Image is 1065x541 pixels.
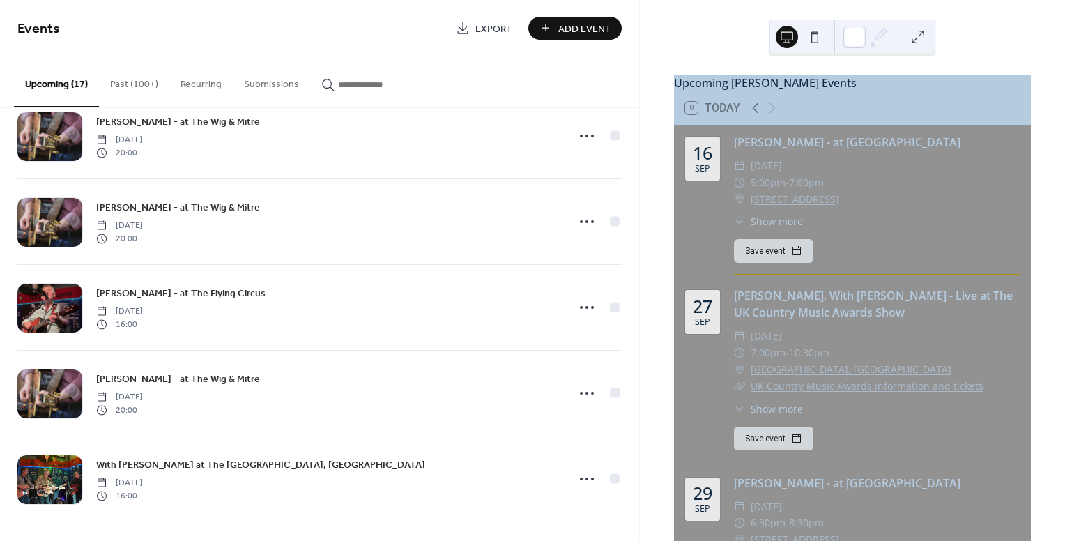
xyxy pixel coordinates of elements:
[734,288,1013,320] a: [PERSON_NAME], With [PERSON_NAME] - Live at The UK Country Music Awards Show
[96,115,260,130] span: [PERSON_NAME] - at The Wig & Mitre
[734,174,745,191] div: ​
[693,485,712,502] div: 29
[734,361,745,378] div: ​
[14,56,99,107] button: Upcoming (17)
[96,220,143,232] span: [DATE]
[695,165,710,174] div: Sep
[528,17,622,40] button: Add Event
[96,285,266,301] a: [PERSON_NAME] - at The Flying Circus
[734,378,745,395] div: ​
[96,146,143,159] span: 20:00
[751,402,803,416] span: Show more
[734,214,745,229] div: ​
[96,477,143,489] span: [DATE]
[734,191,745,208] div: ​
[693,298,712,315] div: 27
[695,505,710,514] div: Sep
[96,287,266,301] span: [PERSON_NAME] - at The Flying Circus
[96,489,143,502] span: 16:00
[96,232,143,245] span: 20:00
[734,214,803,229] button: ​Show more
[169,56,233,106] button: Recurring
[96,457,425,473] a: With [PERSON_NAME] at The [GEOGRAPHIC_DATA], [GEOGRAPHIC_DATA]
[734,427,813,450] button: Save event
[674,75,1031,91] div: Upcoming [PERSON_NAME] Events
[751,515,786,531] span: 6:30pm
[445,17,523,40] a: Export
[96,391,143,404] span: [DATE]
[96,134,143,146] span: [DATE]
[734,158,745,174] div: ​
[96,318,143,330] span: 16:00
[734,498,745,515] div: ​
[734,515,745,531] div: ​
[751,191,839,208] a: [STREET_ADDRESS]
[789,344,829,361] span: 10:30pm
[751,379,983,393] a: UK Country Music Awards information and tickets
[751,328,782,344] span: [DATE]
[734,239,813,263] button: Save event
[693,144,712,162] div: 16
[96,201,260,215] span: [PERSON_NAME] - at The Wig & Mitre
[734,344,745,361] div: ​
[751,214,803,229] span: Show more
[17,15,60,43] span: Events
[789,174,824,191] span: 7:00pm
[751,361,951,378] a: [GEOGRAPHIC_DATA], [GEOGRAPHIC_DATA]
[751,174,786,191] span: 5:00pm
[96,458,425,473] span: With [PERSON_NAME] at The [GEOGRAPHIC_DATA], [GEOGRAPHIC_DATA]
[96,305,143,318] span: [DATE]
[96,371,260,387] a: [PERSON_NAME] - at The Wig & Mitre
[96,114,260,130] a: [PERSON_NAME] - at The Wig & Mitre
[786,344,789,361] span: -
[695,318,710,327] div: Sep
[751,158,782,174] span: [DATE]
[751,498,782,515] span: [DATE]
[734,475,1020,492] div: [PERSON_NAME] - at [GEOGRAPHIC_DATA]
[475,22,512,36] span: Export
[789,515,824,531] span: 8:30pm
[734,402,803,416] button: ​Show more
[96,199,260,215] a: [PERSON_NAME] - at The Wig & Mitre
[558,22,611,36] span: Add Event
[751,344,786,361] span: 7:00pm
[786,515,789,531] span: -
[99,56,169,106] button: Past (100+)
[233,56,310,106] button: Submissions
[734,134,1020,151] div: [PERSON_NAME] - at [GEOGRAPHIC_DATA]
[734,402,745,416] div: ​
[96,404,143,416] span: 20:00
[96,372,260,387] span: [PERSON_NAME] - at The Wig & Mitre
[734,328,745,344] div: ​
[786,174,789,191] span: -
